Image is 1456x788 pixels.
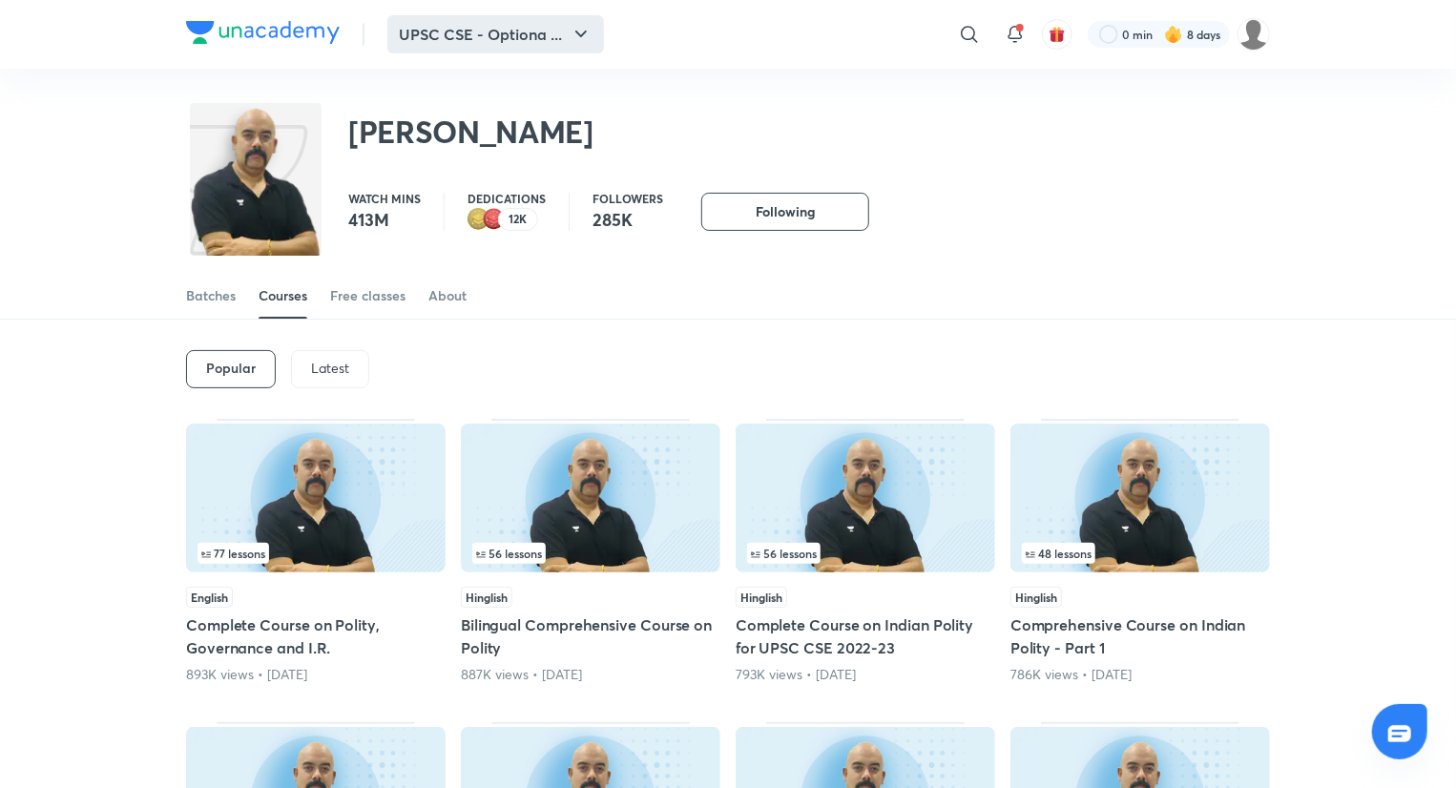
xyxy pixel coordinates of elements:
[461,424,720,572] img: Thumbnail
[428,286,467,305] div: About
[348,113,593,151] h2: [PERSON_NAME]
[387,15,604,53] button: UPSC CSE - Optiona ...
[1010,613,1270,659] h5: Comprehensive Course on Indian Polity - Part 1
[1010,665,1270,684] div: 786K views • 4 years ago
[461,613,720,659] h5: Bilingual Comprehensive Course on Polity
[198,543,434,564] div: left
[751,548,817,559] span: 56 lessons
[259,286,307,305] div: Courses
[736,587,787,608] span: Hinglish
[461,665,720,684] div: 887K views • 3 years ago
[472,543,709,564] div: left
[186,273,236,319] a: Batches
[1026,548,1092,559] span: 48 lessons
[483,208,506,231] img: educator badge1
[747,543,984,564] div: left
[201,548,265,559] span: 77 lessons
[198,543,434,564] div: infocontainer
[198,543,434,564] div: infosection
[461,419,720,684] div: Bilingual Comprehensive Course on Polity
[1164,25,1183,44] img: streak
[330,273,406,319] a: Free classes
[186,424,446,572] img: Thumbnail
[736,613,995,659] h5: Complete Course on Indian Polity for UPSC CSE 2022-23
[701,193,869,231] button: Following
[186,587,233,608] span: English
[428,273,467,319] a: About
[756,202,815,221] span: Following
[1049,26,1066,43] img: avatar
[736,424,995,572] img: Thumbnail
[259,273,307,319] a: Courses
[1010,419,1270,684] div: Comprehensive Course on Indian Polity - Part 1
[476,548,542,559] span: 56 lessons
[1238,18,1270,51] img: Amrendra sharma
[747,543,984,564] div: infocontainer
[472,543,709,564] div: infocontainer
[472,543,709,564] div: infosection
[747,543,984,564] div: infosection
[1042,19,1072,50] button: avatar
[510,213,528,226] p: 12K
[468,193,546,204] p: Dedications
[186,21,340,44] img: Company Logo
[330,286,406,305] div: Free classes
[186,286,236,305] div: Batches
[348,208,421,231] p: 413M
[206,361,256,376] h6: Popular
[736,665,995,684] div: 793K views • 3 years ago
[1022,543,1258,564] div: infosection
[736,419,995,684] div: Complete Course on Indian Polity for UPSC CSE 2022-23
[186,419,446,684] div: Complete Course on Polity, Governance and I.R.
[1010,424,1270,572] img: Thumbnail
[1010,587,1062,608] span: Hinglish
[348,193,421,204] p: Watch mins
[1022,543,1258,564] div: left
[593,208,663,231] p: 285K
[186,21,340,49] a: Company Logo
[190,107,322,287] img: class
[461,587,512,608] span: Hinglish
[311,361,349,376] p: Latest
[1022,543,1258,564] div: infocontainer
[468,208,490,231] img: educator badge2
[186,665,446,684] div: 893K views • 5 years ago
[593,193,663,204] p: Followers
[186,613,446,659] h5: Complete Course on Polity, Governance and I.R.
